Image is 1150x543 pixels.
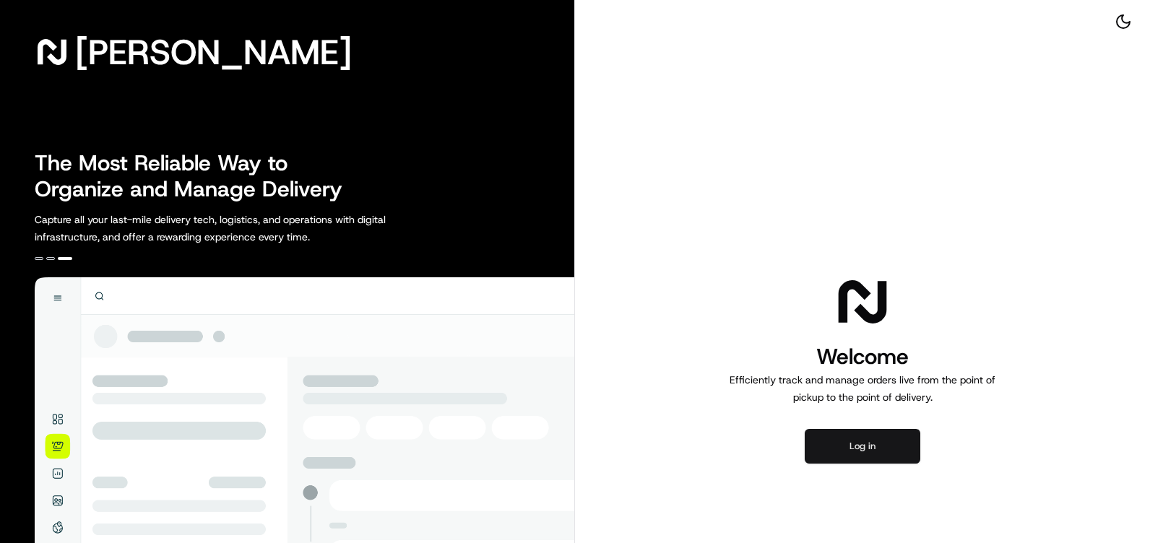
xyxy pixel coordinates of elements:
[805,429,920,464] button: Log in
[724,371,1001,406] p: Efficiently track and manage orders live from the point of pickup to the point of delivery.
[75,38,352,66] span: [PERSON_NAME]
[35,150,358,202] h2: The Most Reliable Way to Organize and Manage Delivery
[724,342,1001,371] h1: Welcome
[35,211,451,246] p: Capture all your last-mile delivery tech, logistics, and operations with digital infrastructure, ...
